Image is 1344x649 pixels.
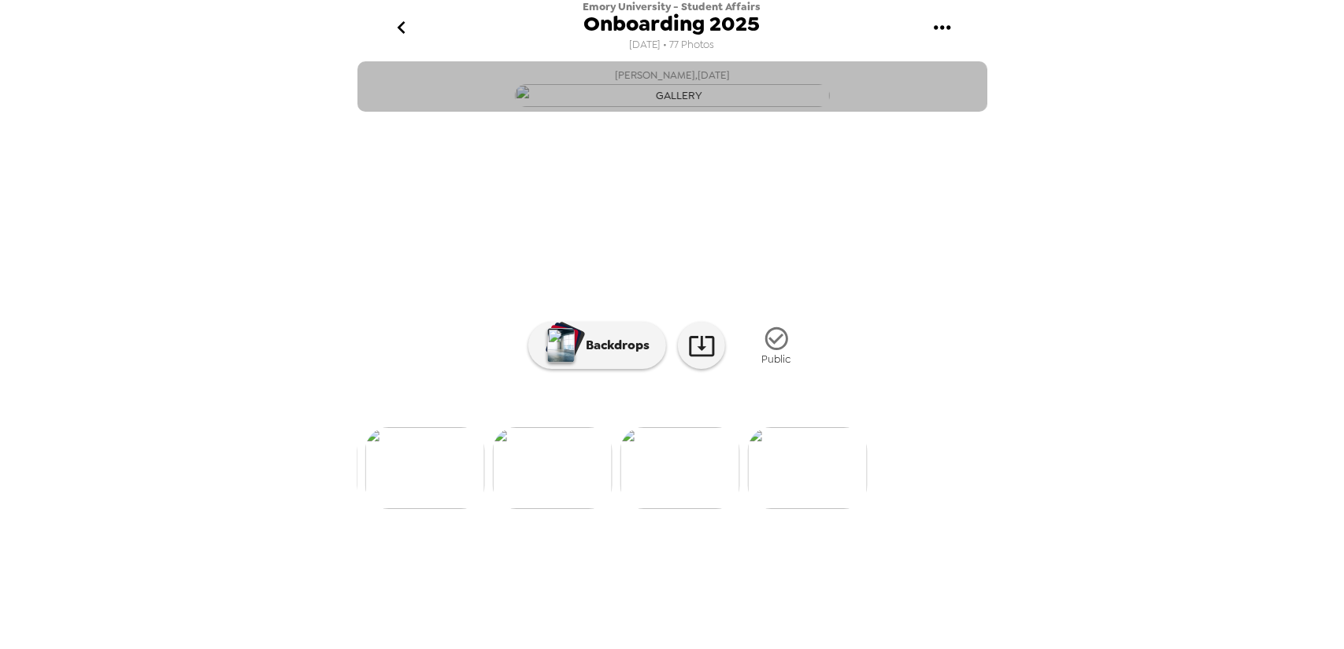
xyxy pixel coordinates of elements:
span: [DATE] • 77 Photos [630,35,715,56]
img: gallery [365,427,485,509]
p: Backdrops [578,336,650,355]
span: Onboarding 2025 [584,13,761,35]
img: gallery [620,427,740,509]
span: Public [762,352,791,366]
button: go back [376,2,428,53]
img: gallery [748,427,868,509]
span: [PERSON_NAME] , [DATE] [615,66,730,84]
img: gallery [515,84,830,107]
button: gallery menu [917,2,968,53]
button: Backdrops [528,322,666,369]
button: [PERSON_NAME],[DATE] [357,61,987,112]
button: Public [737,316,816,375]
img: gallery [493,427,613,509]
